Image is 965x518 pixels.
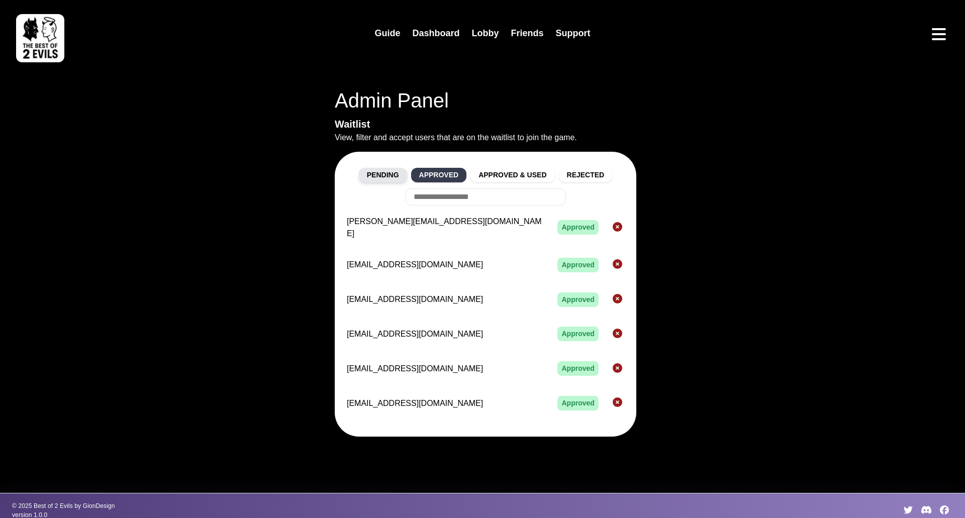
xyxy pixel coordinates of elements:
[470,168,554,182] button: Approved & Used
[557,258,598,272] span: Approved
[466,23,505,44] a: Lobby
[557,327,598,341] span: Approved
[347,259,545,271] span: [EMAIL_ADDRESS][DOMAIN_NAME]
[335,117,636,132] h3: Waitlist
[406,23,465,44] a: Dashboard
[557,361,598,376] span: Approved
[611,256,624,274] button: Reject
[611,325,624,344] button: Reject
[557,292,598,307] span: Approved
[347,397,545,409] span: [EMAIL_ADDRESS][DOMAIN_NAME]
[12,501,322,510] span: © 2025 Best of 2 Evils by GionDesign
[611,359,624,378] button: Reject
[611,290,624,309] button: Reject
[505,23,550,44] a: Friends
[559,168,613,182] button: Rejected
[611,394,624,412] button: Reject
[347,216,545,240] span: [PERSON_NAME][EMAIL_ADDRESS][DOMAIN_NAME]
[16,14,64,62] img: best of 2 evils logo
[329,88,636,113] h1: Admin Panel
[929,24,949,44] button: Open menu
[550,23,597,44] a: Support
[557,220,598,235] span: Approved
[611,219,624,237] button: Reject
[557,396,598,410] span: Approved
[347,328,545,340] span: [EMAIL_ADDRESS][DOMAIN_NAME]
[368,23,406,44] a: Guide
[359,168,407,182] button: Pending
[411,168,467,182] button: Approved
[335,132,636,144] p: View, filter and accept users that are on the waitlist to join the game.
[347,293,545,305] span: [EMAIL_ADDRESS][DOMAIN_NAME]
[347,363,545,375] span: [EMAIL_ADDRESS][DOMAIN_NAME]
